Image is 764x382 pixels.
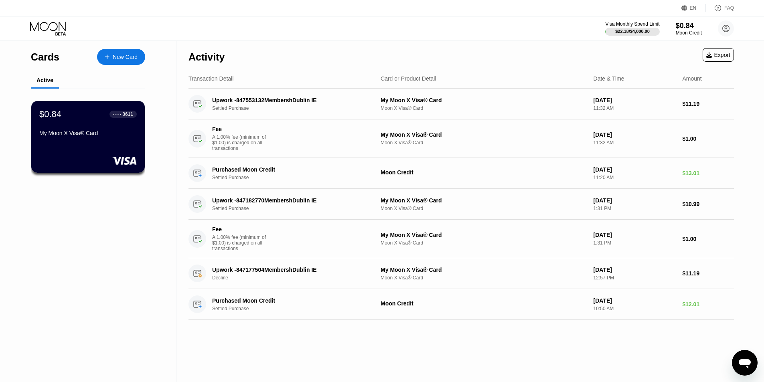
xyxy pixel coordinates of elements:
div: Purchased Moon Credit [212,166,368,173]
div: Upwork -847182770MembershDublin IESettled PurchaseMy Moon X Visa® CardMoon X Visa® Card[DATE]1:31... [188,189,734,220]
div: Moon X Visa® Card [381,240,587,246]
div: Moon X Visa® Card [381,275,587,281]
div: [DATE] [594,232,676,238]
div: Date & Time [594,75,624,82]
div: $1.00 [682,236,734,242]
div: EN [690,5,697,11]
div: FAQ [706,4,734,12]
div: Settled Purchase [212,306,379,311]
div: ● ● ● ● [113,113,121,115]
div: Amount [682,75,701,82]
div: Moon X Visa® Card [381,140,587,146]
div: Purchased Moon CreditSettled PurchaseMoon Credit[DATE]11:20 AM$13.01 [188,158,734,189]
div: $0.84 [676,22,702,30]
div: Upwork -847177504MembershDublin IE [212,267,368,273]
div: Visa Monthly Spend Limit [605,21,659,27]
div: My Moon X Visa® Card [39,130,137,136]
div: Upwork -847553132MembershDublin IESettled PurchaseMy Moon X Visa® CardMoon X Visa® Card[DATE]11:3... [188,89,734,119]
div: Upwork -847553132MembershDublin IE [212,97,368,103]
div: 11:20 AM [594,175,676,180]
div: Upwork -847182770MembershDublin IE [212,197,368,204]
div: 10:50 AM [594,306,676,311]
div: Settled Purchase [212,175,379,180]
div: [DATE] [594,267,676,273]
div: $10.99 [682,201,734,207]
div: $11.19 [682,101,734,107]
div: A 1.00% fee (minimum of $1.00) is charged on all transactions [212,234,272,251]
div: $1.00 [682,135,734,142]
div: FeeA 1.00% fee (minimum of $1.00) is charged on all transactionsMy Moon X Visa® CardMoon X Visa® ... [188,220,734,258]
div: Moon Credit [381,169,587,176]
div: Visa Monthly Spend Limit$22.18/$4,000.00 [605,21,659,36]
div: [DATE] [594,131,676,138]
div: $22.18 / $4,000.00 [615,29,650,34]
div: Active [36,77,53,83]
div: A 1.00% fee (minimum of $1.00) is charged on all transactions [212,134,272,151]
iframe: Button to launch messaging window [732,350,758,376]
div: EN [681,4,706,12]
div: FAQ [724,5,734,11]
div: Card or Product Detail [381,75,436,82]
div: My Moon X Visa® Card [381,197,587,204]
div: [DATE] [594,166,676,173]
div: Export [703,48,734,62]
div: Moon Credit [676,30,702,36]
div: 1:31 PM [594,240,676,246]
div: Cards [31,51,59,63]
div: Settled Purchase [212,206,379,211]
div: Moon Credit [381,300,587,307]
div: $11.19 [682,270,734,277]
div: [DATE] [594,197,676,204]
div: New Card [113,54,138,61]
div: My Moon X Visa® Card [381,97,587,103]
div: New Card [97,49,145,65]
div: $12.01 [682,301,734,307]
div: 11:32 AM [594,140,676,146]
div: 8611 [122,111,133,117]
div: Moon X Visa® Card [381,105,587,111]
div: Purchased Moon Credit [212,297,368,304]
div: My Moon X Visa® Card [381,131,587,138]
div: FeeA 1.00% fee (minimum of $1.00) is charged on all transactionsMy Moon X Visa® CardMoon X Visa® ... [188,119,734,158]
div: Activity [188,51,225,63]
div: $0.84Moon Credit [676,22,702,36]
div: Fee [212,126,268,132]
div: Export [706,52,730,58]
div: Decline [212,275,379,281]
div: $13.01 [682,170,734,176]
div: Fee [212,226,268,232]
div: 12:57 PM [594,275,676,281]
div: [DATE] [594,97,676,103]
div: Purchased Moon CreditSettled PurchaseMoon Credit[DATE]10:50 AM$12.01 [188,289,734,320]
div: [DATE] [594,297,676,304]
div: $0.84 [39,109,61,119]
div: Moon X Visa® Card [381,206,587,211]
div: Transaction Detail [188,75,233,82]
div: $0.84● ● ● ●8611My Moon X Visa® Card [31,101,145,173]
div: 11:32 AM [594,105,676,111]
div: My Moon X Visa® Card [381,267,587,273]
div: 1:31 PM [594,206,676,211]
div: My Moon X Visa® Card [381,232,587,238]
div: Settled Purchase [212,105,379,111]
div: Upwork -847177504MembershDublin IEDeclineMy Moon X Visa® CardMoon X Visa® Card[DATE]12:57 PM$11.19 [188,258,734,289]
